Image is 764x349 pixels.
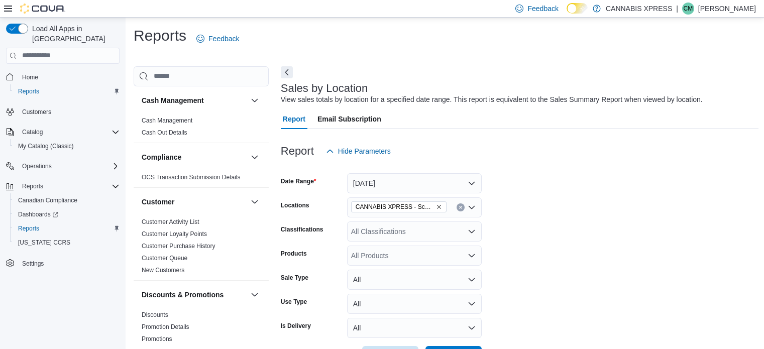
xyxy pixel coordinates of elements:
[18,180,120,192] span: Reports
[20,4,65,14] img: Cova
[208,34,239,44] span: Feedback
[281,94,703,105] div: View sales totals by location for a specified date range. This report is equivalent to the Sales ...
[142,242,215,250] span: Customer Purchase History
[249,94,261,106] button: Cash Management
[2,159,124,173] button: Operations
[6,66,120,297] nav: Complex example
[18,210,58,218] span: Dashboards
[142,243,215,250] a: Customer Purchase History
[18,257,120,269] span: Settings
[142,95,204,105] h3: Cash Management
[28,24,120,44] span: Load All Apps in [GEOGRAPHIC_DATA]
[142,266,184,274] span: New Customers
[684,3,693,15] span: CM
[22,128,43,136] span: Catalog
[134,216,269,280] div: Customer
[22,108,51,116] span: Customers
[142,218,199,225] a: Customer Activity List
[142,152,181,162] h3: Compliance
[22,73,38,81] span: Home
[18,106,55,118] a: Customers
[142,152,247,162] button: Compliance
[18,224,39,232] span: Reports
[142,129,187,136] a: Cash Out Details
[14,237,74,249] a: [US_STATE] CCRS
[14,222,43,235] a: Reports
[347,294,482,314] button: All
[142,335,172,343] span: Promotions
[468,252,476,260] button: Open list of options
[606,3,672,15] p: CANNABIS XPRESS
[281,177,316,185] label: Date Range
[527,4,558,14] span: Feedback
[347,173,482,193] button: [DATE]
[436,204,442,210] button: Remove CANNABIS XPRESS - Scarborough (Steeles Avenue) from selection in this group
[22,162,52,170] span: Operations
[338,146,391,156] span: Hide Parameters
[22,260,44,268] span: Settings
[2,125,124,139] button: Catalog
[317,109,381,129] span: Email Subscription
[281,201,309,209] label: Locations
[698,3,756,15] p: [PERSON_NAME]
[142,197,174,207] h3: Customer
[347,270,482,290] button: All
[142,95,247,105] button: Cash Management
[468,227,476,236] button: Open list of options
[134,26,186,46] h1: Reports
[10,193,124,207] button: Canadian Compliance
[14,85,120,97] span: Reports
[10,84,124,98] button: Reports
[351,201,447,212] span: CANNABIS XPRESS - Scarborough (Steeles Avenue)
[281,322,311,330] label: Is Delivery
[134,309,269,349] div: Discounts & Promotions
[18,239,70,247] span: [US_STATE] CCRS
[18,180,47,192] button: Reports
[18,142,74,150] span: My Catalog (Classic)
[567,3,588,14] input: Dark Mode
[134,114,269,143] div: Cash Management
[142,335,172,342] a: Promotions
[18,196,77,204] span: Canadian Compliance
[322,141,395,161] button: Hide Parameters
[142,129,187,137] span: Cash Out Details
[18,126,47,138] button: Catalog
[10,236,124,250] button: [US_STATE] CCRS
[142,230,207,238] span: Customer Loyalty Points
[2,70,124,84] button: Home
[281,66,293,78] button: Next
[18,126,120,138] span: Catalog
[14,194,120,206] span: Canadian Compliance
[249,151,261,163] button: Compliance
[142,197,247,207] button: Customer
[142,323,189,330] a: Promotion Details
[142,323,189,331] span: Promotion Details
[14,194,81,206] a: Canadian Compliance
[134,171,269,187] div: Compliance
[142,173,241,181] span: OCS Transaction Submission Details
[142,290,247,300] button: Discounts & Promotions
[281,225,323,234] label: Classifications
[281,145,314,157] h3: Report
[142,267,184,274] a: New Customers
[142,255,187,262] a: Customer Queue
[18,71,42,83] a: Home
[18,71,120,83] span: Home
[10,207,124,221] a: Dashboards
[14,140,120,152] span: My Catalog (Classic)
[682,3,694,15] div: Cyrus Mein
[249,196,261,208] button: Customer
[10,139,124,153] button: My Catalog (Classic)
[18,87,39,95] span: Reports
[2,104,124,119] button: Customers
[142,218,199,226] span: Customer Activity List
[18,160,56,172] button: Operations
[249,289,261,301] button: Discounts & Promotions
[457,203,465,211] button: Clear input
[356,202,434,212] span: CANNABIS XPRESS - Scarborough ([GEOGRAPHIC_DATA])
[142,174,241,181] a: OCS Transaction Submission Details
[14,85,43,97] a: Reports
[14,208,62,220] a: Dashboards
[468,203,476,211] button: Open list of options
